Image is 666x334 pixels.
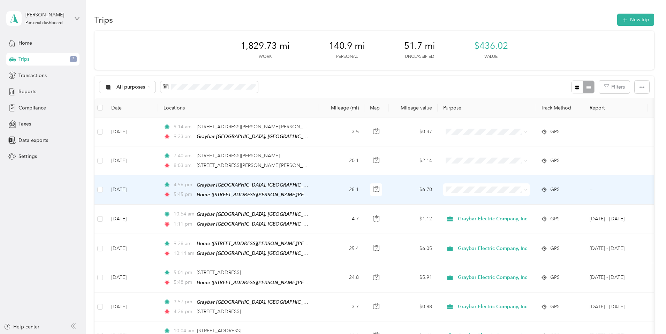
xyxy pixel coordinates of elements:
span: [STREET_ADDRESS][PERSON_NAME][PERSON_NAME] [197,124,318,130]
span: 140.9 mi [329,40,365,52]
span: 4:56 pm [174,181,194,189]
span: 51.7 mi [404,40,435,52]
th: Map [364,98,389,117]
span: [STREET_ADDRESS] [197,309,241,314]
span: 10:14 am [174,250,194,257]
span: Home [18,39,32,47]
h1: Trips [94,16,113,23]
span: Graybar [GEOGRAPHIC_DATA], [GEOGRAPHIC_DATA] ([GEOGRAPHIC_DATA], [GEOGRAPHIC_DATA], [US_STATE]) [197,250,448,256]
td: Sep 1 - 30, 2025 [584,205,648,234]
td: [DATE] [106,146,158,175]
span: GPS [550,245,560,252]
span: Compliance [18,104,46,112]
span: Graybar [GEOGRAPHIC_DATA], [GEOGRAPHIC_DATA] ([GEOGRAPHIC_DATA], [GEOGRAPHIC_DATA], [US_STATE]) [197,211,448,217]
td: [DATE] [106,263,158,292]
td: Sep 1 - 30, 2025 [584,293,648,321]
span: 3 [70,56,77,62]
span: 1:11 pm [174,220,194,228]
span: 9:23 am [174,133,194,141]
span: All purposes [116,85,145,90]
span: 5:01 pm [174,269,194,276]
span: 9:14 am [174,123,194,131]
span: Trips [18,55,29,63]
span: [STREET_ADDRESS][PERSON_NAME][PERSON_NAME] [197,162,318,168]
td: [DATE] [106,205,158,234]
div: Personal dashboard [25,21,63,25]
span: [STREET_ADDRESS] [197,270,241,275]
span: 10:54 am [174,210,194,218]
button: Help center [4,323,39,331]
p: Value [484,54,498,60]
td: [DATE] [106,234,158,263]
span: GPS [550,274,560,281]
td: 3.5 [318,117,364,146]
td: $0.88 [389,293,438,321]
span: Data exports [18,137,48,144]
span: Graybar Electric Company, Inc [458,215,527,223]
span: 5:48 pm [174,279,194,286]
span: Home ([STREET_ADDRESS][PERSON_NAME][PERSON_NAME]) [197,241,337,246]
span: [STREET_ADDRESS][PERSON_NAME] [197,153,280,159]
td: -- [584,175,648,205]
span: Graybar [GEOGRAPHIC_DATA], [GEOGRAPHIC_DATA] ([GEOGRAPHIC_DATA], [GEOGRAPHIC_DATA], [US_STATE]) [197,299,448,305]
span: Graybar [GEOGRAPHIC_DATA], [GEOGRAPHIC_DATA] ([GEOGRAPHIC_DATA], [GEOGRAPHIC_DATA], [US_STATE]) [197,221,448,227]
span: Graybar [GEOGRAPHIC_DATA], [GEOGRAPHIC_DATA] ([GEOGRAPHIC_DATA], [GEOGRAPHIC_DATA], [US_STATE]) [197,182,448,188]
td: Sep 1 - 30, 2025 [584,234,648,263]
span: 4:26 pm [174,308,194,316]
th: Purpose [438,98,535,117]
span: 9:28 am [174,240,194,248]
td: -- [584,117,648,146]
td: $6.05 [389,234,438,263]
td: $6.70 [389,175,438,205]
span: Transactions [18,72,47,79]
td: $1.12 [389,205,438,234]
td: 4.7 [318,205,364,234]
td: [DATE] [106,117,158,146]
span: Taxes [18,120,31,128]
span: Home ([STREET_ADDRESS][PERSON_NAME][PERSON_NAME]) [197,280,337,286]
td: $2.14 [389,146,438,175]
span: Graybar Electric Company, Inc [458,274,527,281]
td: 28.1 [318,175,364,205]
div: [PERSON_NAME] [25,11,69,18]
span: 8:03 am [174,162,194,169]
span: Reports [18,88,36,95]
span: GPS [550,186,560,193]
td: 24.8 [318,263,364,292]
button: New trip [617,14,654,26]
span: 3:57 pm [174,298,194,306]
td: -- [584,146,648,175]
td: 25.4 [318,234,364,263]
th: Date [106,98,158,117]
th: Track Method [535,98,584,117]
span: $436.02 [474,40,508,52]
td: Sep 1 - 30, 2025 [584,263,648,292]
span: [STREET_ADDRESS] [197,328,241,334]
td: 20.1 [318,146,364,175]
span: Graybar [GEOGRAPHIC_DATA], [GEOGRAPHIC_DATA] ([GEOGRAPHIC_DATA], [GEOGRAPHIC_DATA], [US_STATE]) [197,134,448,139]
th: Mileage (mi) [318,98,364,117]
button: Filters [599,81,630,93]
span: Home ([STREET_ADDRESS][PERSON_NAME][PERSON_NAME]) [197,192,337,198]
th: Report [584,98,648,117]
p: Personal [336,54,358,60]
th: Mileage value [389,98,438,117]
span: 1,829.73 mi [241,40,290,52]
th: Locations [158,98,318,117]
iframe: Everlance-gr Chat Button Frame [627,295,666,334]
p: Unclassified [405,54,434,60]
td: $0.37 [389,117,438,146]
td: 3.7 [318,293,364,321]
span: GPS [550,157,560,165]
span: 5:45 pm [174,191,194,198]
span: GPS [550,303,560,311]
td: $5.91 [389,263,438,292]
span: Settings [18,153,37,160]
td: [DATE] [106,293,158,321]
span: GPS [550,128,560,136]
span: 7:40 am [174,152,194,160]
p: Work [259,54,272,60]
span: Graybar Electric Company, Inc [458,303,527,311]
td: [DATE] [106,175,158,205]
